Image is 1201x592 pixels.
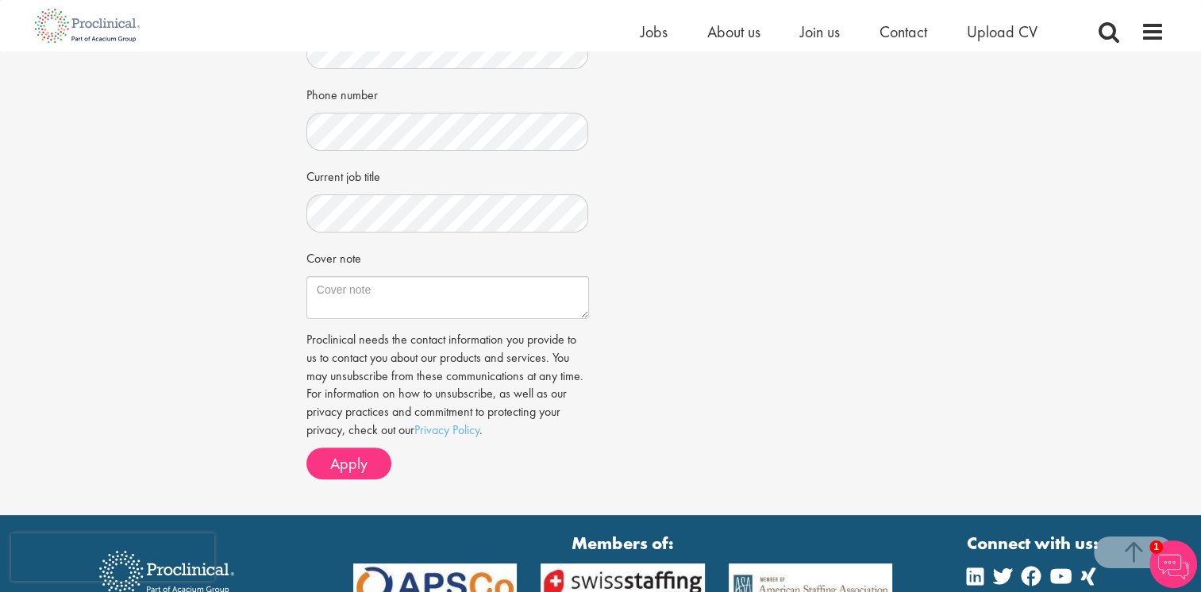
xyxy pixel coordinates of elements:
[306,81,378,105] label: Phone number
[306,331,589,440] p: Proclinical needs the contact information you provide to us to contact you about our products and...
[330,453,368,474] span: Apply
[306,163,380,186] label: Current job title
[11,533,214,581] iframe: reCAPTCHA
[641,21,668,42] a: Jobs
[306,448,391,479] button: Apply
[1149,540,1197,588] img: Chatbot
[306,244,361,268] label: Cover note
[353,531,893,555] strong: Members of:
[967,531,1102,555] strong: Connect with us:
[967,21,1037,42] a: Upload CV
[414,421,479,438] a: Privacy Policy
[707,21,760,42] a: About us
[800,21,840,42] a: Join us
[1149,540,1163,554] span: 1
[880,21,927,42] a: Contact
